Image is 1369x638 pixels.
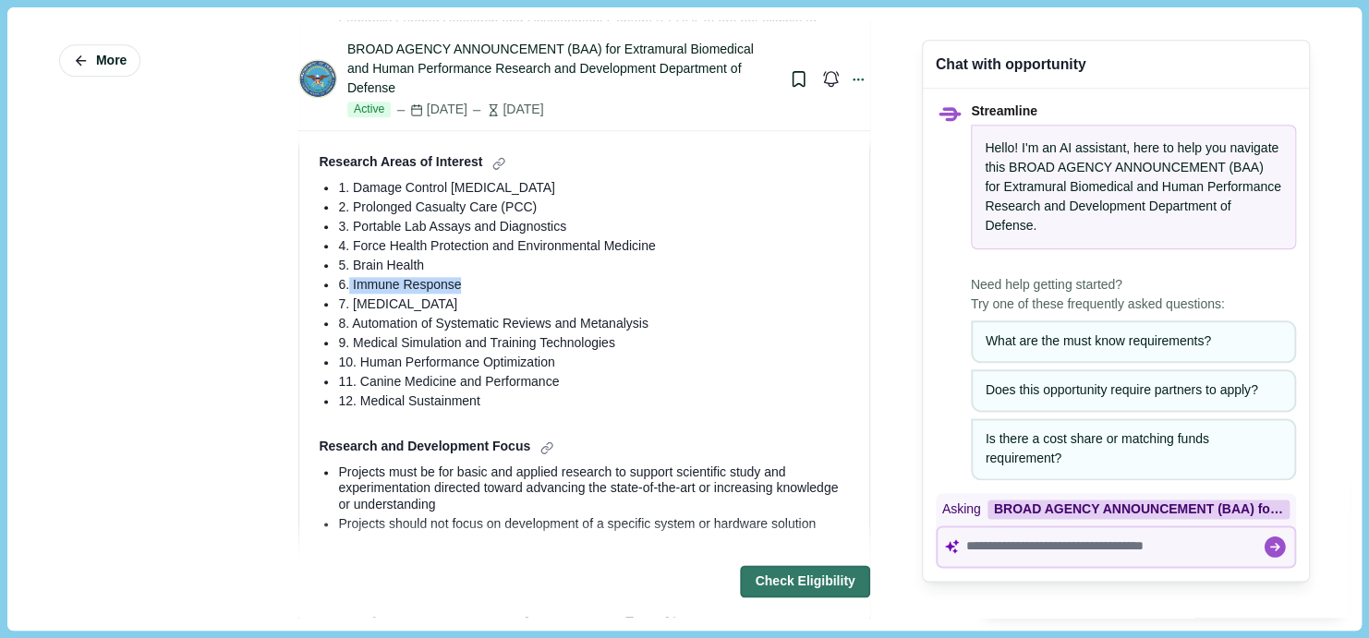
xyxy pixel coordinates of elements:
button: Does this opportunity require partners to apply? [971,369,1296,412]
img: DOD.png [299,60,336,97]
div: [DATE] [394,100,467,119]
button: Check Eligibility [740,566,869,598]
span: Streamline [971,103,1037,118]
div: Projects should not focus on development of a specific system or hardware solution [338,516,849,533]
div: What are the must know requirements? [986,331,1281,351]
div: Chat with opportunity [936,54,1086,75]
div: Research Areas of Interest [319,154,849,174]
div: 1. Damage Control [MEDICAL_DATA] [338,180,849,197]
span: Active [347,102,391,118]
button: Is there a cost share or matching funds requirement? [971,418,1296,480]
div: 6. Immune Response [338,277,849,294]
div: 12. Medical Sustainment [338,393,849,410]
div: Research and Development Focus [319,439,849,458]
span: BROAD AGENCY ANNOUNCEMENT (BAA) for Extramural Biomedical and Human Performance Research and Deve... [985,160,1281,233]
div: 4. Force Health Protection and Environmental Medicine [338,238,849,255]
div: Projects must be for basic and applied research to support scientific study and experimentation d... [338,464,849,513]
span: More [96,53,127,68]
span: Hello! I'm an AI assistant, here to help you navigate this . [985,140,1281,233]
div: [DATE] [470,100,543,119]
div: Does this opportunity require partners to apply? [986,380,1281,400]
div: 10. Human Performance Optimization [338,355,849,371]
div: BROAD AGENCY ANNOUNCEMENT (BAA) for Extramural Biomedical and Human Performance Research and Deve... [987,500,1290,519]
div: 11. Canine Medicine and Performance [338,374,849,391]
div: 5. Brain Health [338,258,849,274]
div: Asking [936,493,1296,525]
div: 7. [MEDICAL_DATA] [338,296,849,313]
div: Is there a cost share or matching funds requirement? [986,429,1281,468]
button: Bookmark this grant. [782,63,815,95]
div: 2. Prolonged Casualty Care (PCC) [338,199,849,216]
div: 8. Automation of Systematic Reviews and Metanalysis [338,316,849,332]
button: More [59,44,140,77]
div: 3. Portable Lab Assays and Diagnostics [338,219,849,235]
button: What are the must know requirements? [971,320,1296,363]
span: Need help getting started? Try one of these frequently asked questions: [971,275,1296,314]
div: BROAD AGENCY ANNOUNCEMENT (BAA) for Extramural Biomedical and Human Performance Research and Deve... [347,40,776,98]
div: 9. Medical Simulation and Training Technologies [338,335,849,352]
